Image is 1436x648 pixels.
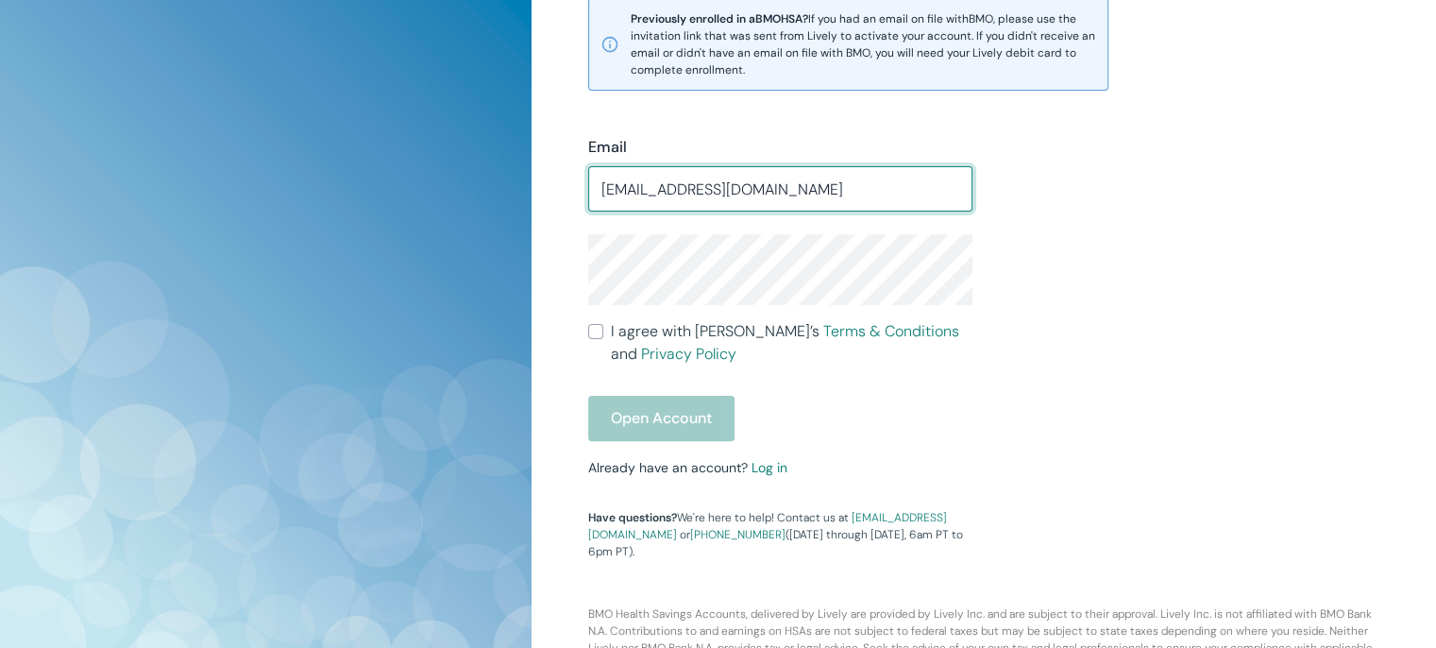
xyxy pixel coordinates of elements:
span: If you had an email on file with BMO , please use the invitation link that was sent from Lively t... [631,10,1096,78]
strong: Previously enrolled in a BMO HSA? [631,11,808,26]
strong: Have questions? [588,510,677,525]
label: Email [588,136,627,159]
a: Log in [752,459,787,476]
a: [PHONE_NUMBER] [690,527,786,542]
a: Terms & Conditions [823,321,959,341]
small: Already have an account? [588,459,787,476]
span: I agree with [PERSON_NAME]’s and [611,320,972,366]
a: Privacy Policy [641,344,736,364]
p: We're here to help! Contact us at or ([DATE] through [DATE], 6am PT to 6pm PT). [588,509,972,560]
